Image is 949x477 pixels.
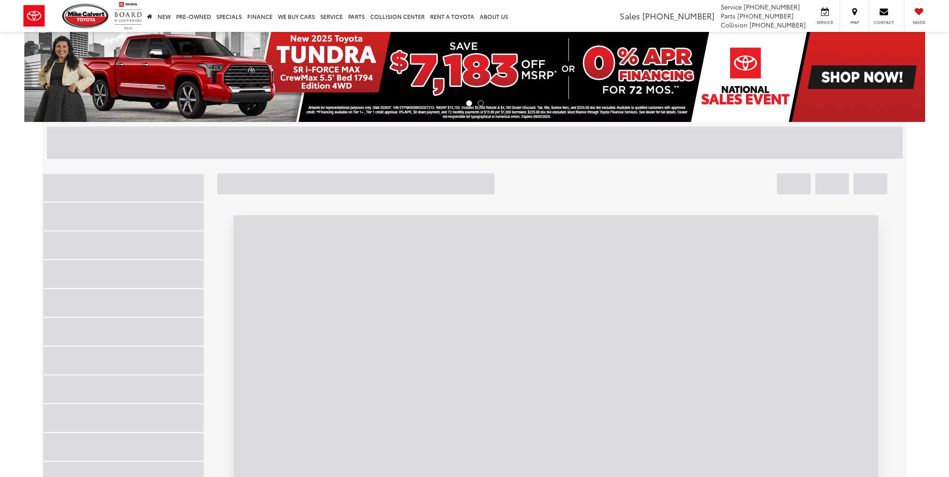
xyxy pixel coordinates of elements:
span: [PHONE_NUMBER] [744,2,800,11]
img: New 2025 Toyota Tundra [24,32,925,122]
span: Parts [721,11,736,20]
span: Collision [721,20,748,29]
span: [PHONE_NUMBER] [737,11,794,20]
span: Sales [620,10,640,22]
span: [PHONE_NUMBER] [642,10,714,22]
span: Map [845,19,864,25]
span: Contact [874,19,894,25]
span: Service [721,2,742,11]
span: Saved [909,19,929,25]
span: Service [815,19,835,25]
span: [PHONE_NUMBER] [749,20,806,29]
img: Mike Calvert Toyota [62,4,110,28]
